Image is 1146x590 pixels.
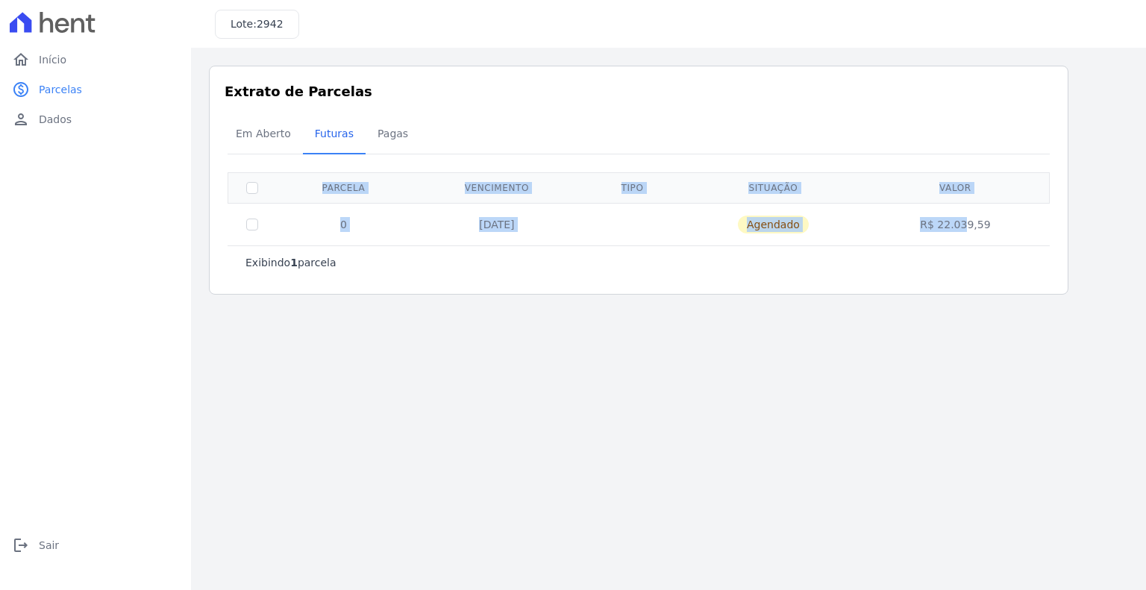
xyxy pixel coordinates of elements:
td: R$ 22.039,59 [865,203,1047,245]
b: 1 [290,257,298,269]
span: 2942 [257,18,284,30]
span: Sair [39,538,59,553]
a: Futuras [303,116,366,154]
td: [DATE] [411,203,583,245]
span: Parcelas [39,82,82,97]
i: person [12,110,30,128]
span: Agendado [738,216,809,233]
h3: Extrato de Parcelas [225,81,1053,101]
a: personDados [6,104,185,134]
td: 0 [276,203,411,245]
th: Vencimento [411,172,583,203]
p: Exibindo parcela [245,255,336,270]
i: paid [12,81,30,98]
th: Parcela [276,172,411,203]
span: Início [39,52,66,67]
i: home [12,51,30,69]
a: Em Aberto [224,116,303,154]
span: Dados [39,112,72,127]
i: logout [12,536,30,554]
th: Situação [682,172,864,203]
span: Futuras [306,119,363,148]
a: Pagas [366,116,420,154]
span: Em Aberto [227,119,300,148]
a: logoutSair [6,530,185,560]
h3: Lote: [231,16,284,32]
a: homeInício [6,45,185,75]
span: Pagas [369,119,417,148]
th: Tipo [583,172,682,203]
a: paidParcelas [6,75,185,104]
th: Valor [865,172,1047,203]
